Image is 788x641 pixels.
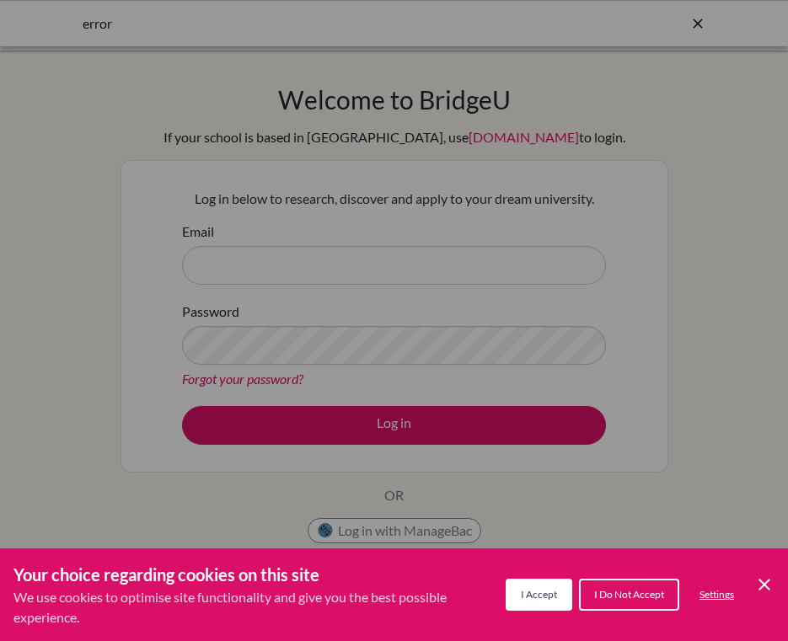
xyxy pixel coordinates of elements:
[594,588,664,601] span: I Do Not Accept
[13,562,506,587] h3: Your choice regarding cookies on this site
[700,588,734,601] span: Settings
[754,574,775,595] button: Save and close
[686,580,748,609] button: Settings
[13,587,506,628] p: We use cookies to optimise site functionality and give you the best possible experience.
[521,588,557,601] span: I Accept
[579,579,679,611] button: I Do Not Accept
[506,579,572,611] button: I Accept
